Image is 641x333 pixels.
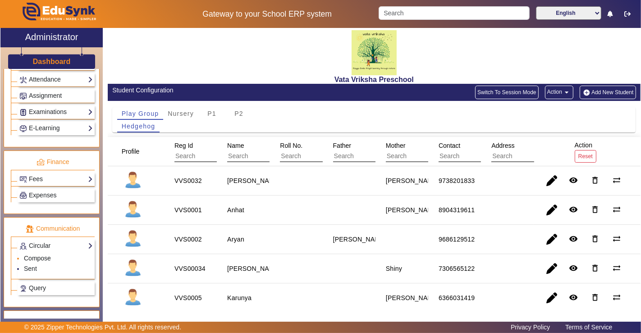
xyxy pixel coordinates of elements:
[591,234,600,243] mat-icon: delete_outline
[439,176,475,185] div: 9738201833
[122,148,140,155] span: Profile
[386,176,439,185] div: [PERSON_NAME]
[108,75,641,84] h2: Vata Vriksha Preschool
[20,93,27,100] img: Assignments.png
[439,205,475,214] div: 8904319611
[207,110,216,117] span: P1
[171,137,266,165] div: Reg Id
[569,205,578,214] mat-icon: remove_red_eye
[20,285,27,292] img: Support-tickets.png
[227,206,244,214] staff-with-status: Anhat
[174,142,193,149] span: Reg Id
[174,235,202,244] div: VVS0002
[122,169,144,192] img: profile.png
[227,236,244,243] staff-with-status: Aryan
[22,318,30,326] img: rte.png
[234,110,243,117] span: P2
[227,142,244,149] span: Name
[491,142,514,149] span: Address
[122,228,144,251] img: profile.png
[33,57,71,66] h3: Dashboard
[439,293,475,302] div: 6366031419
[575,150,596,162] button: Reset
[545,86,573,99] button: Action
[352,30,397,75] img: 817d6453-c4a2-41f8-ac39-e8a470f27eea
[277,137,372,165] div: Roll No.
[24,323,182,332] p: © 2025 Zipper Technologies Pvt. Ltd. All rights reserved.
[591,264,600,273] mat-icon: delete_outline
[29,192,56,199] span: Expenses
[591,205,600,214] mat-icon: delete_outline
[227,177,280,184] staff-with-status: [PERSON_NAME]
[386,142,406,149] span: Mother
[122,199,144,221] img: profile.png
[613,234,622,243] mat-icon: sync_alt
[11,157,95,167] p: Finance
[572,137,600,165] div: Action
[488,137,583,165] div: Address
[613,293,622,302] mat-icon: sync_alt
[613,264,622,273] mat-icon: sync_alt
[386,205,439,214] div: [PERSON_NAME]
[333,142,351,149] span: Father
[174,151,255,162] input: Search
[330,137,425,165] div: Father
[11,224,95,233] p: Communication
[122,110,159,117] span: Play Group
[122,287,144,309] img: profile.png
[122,123,156,129] span: Hedgehog
[19,91,93,101] a: Assignment
[165,9,369,19] h5: Gateway to your School ERP system
[227,151,308,162] input: Search
[32,57,71,66] a: Dashboard
[569,176,578,185] mat-icon: remove_red_eye
[29,284,46,292] span: Query
[379,6,530,20] input: Search
[591,176,600,185] mat-icon: delete_outline
[506,321,554,333] a: Privacy Policy
[24,265,37,272] a: Sent
[435,137,531,165] div: Contact
[613,205,622,214] mat-icon: sync_alt
[174,293,202,302] div: VVS0005
[562,88,571,97] mat-icon: arrow_drop_down
[439,235,475,244] div: 9686129512
[119,143,151,160] div: Profile
[227,294,252,301] staff-with-status: Karunya
[26,225,34,233] img: communication.png
[491,151,572,162] input: Search
[582,89,591,96] img: add-new-student.png
[112,86,369,95] div: Student Configuration
[29,92,62,99] span: Assignment
[122,257,144,280] img: profile.png
[569,293,578,302] mat-icon: remove_red_eye
[224,137,319,165] div: Name
[475,86,539,99] button: Switch To Session Mode
[25,32,78,42] h2: Administrator
[333,235,386,244] div: [PERSON_NAME]
[386,264,402,273] div: Shiny
[439,264,475,273] div: 7306565122
[174,176,202,185] div: VVS0032
[569,234,578,243] mat-icon: remove_red_eye
[439,142,460,149] span: Contact
[569,264,578,273] mat-icon: remove_red_eye
[37,158,45,166] img: finance.png
[280,142,302,149] span: Roll No.
[439,151,519,162] input: Search
[19,283,93,293] a: Query
[20,192,27,199] img: Payroll.png
[174,205,202,214] div: VVS0001
[174,264,206,273] div: VVS00034
[168,110,194,117] span: Nursery
[561,321,617,333] a: Terms of Service
[591,293,600,302] mat-icon: delete_outline
[24,255,51,262] a: Compose
[19,190,93,201] a: Expenses
[280,151,361,162] input: Search
[580,86,636,99] button: Add New Student
[386,151,467,162] input: Search
[0,28,103,47] a: Administrator
[11,317,95,327] p: Right to Education
[383,137,478,165] div: Mother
